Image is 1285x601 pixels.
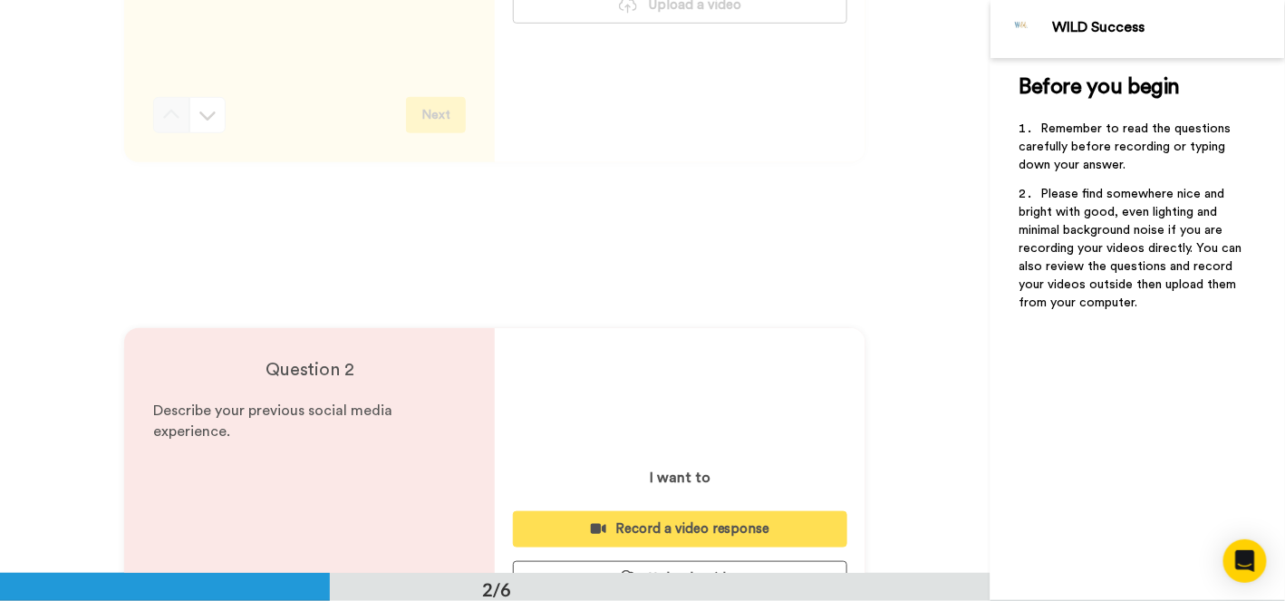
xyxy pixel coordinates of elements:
span: Remember to read the questions carefully before recording or typing down your answer. [1019,122,1235,171]
button: Record a video response [513,511,847,547]
div: Record a video response [527,519,833,538]
div: Open Intercom Messenger [1223,539,1267,583]
span: Please find somewhere nice and bright with good, even lighting and minimal background noise if yo... [1019,188,1246,309]
span: Describe your previous social media experience. [153,403,396,439]
img: Profile Image [1000,7,1044,51]
span: Before you begin [1019,76,1180,98]
button: Upload a video [513,561,847,596]
p: I want to [650,467,710,489]
h4: Question 2 [153,357,466,383]
div: WILD Success [1053,19,1284,36]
